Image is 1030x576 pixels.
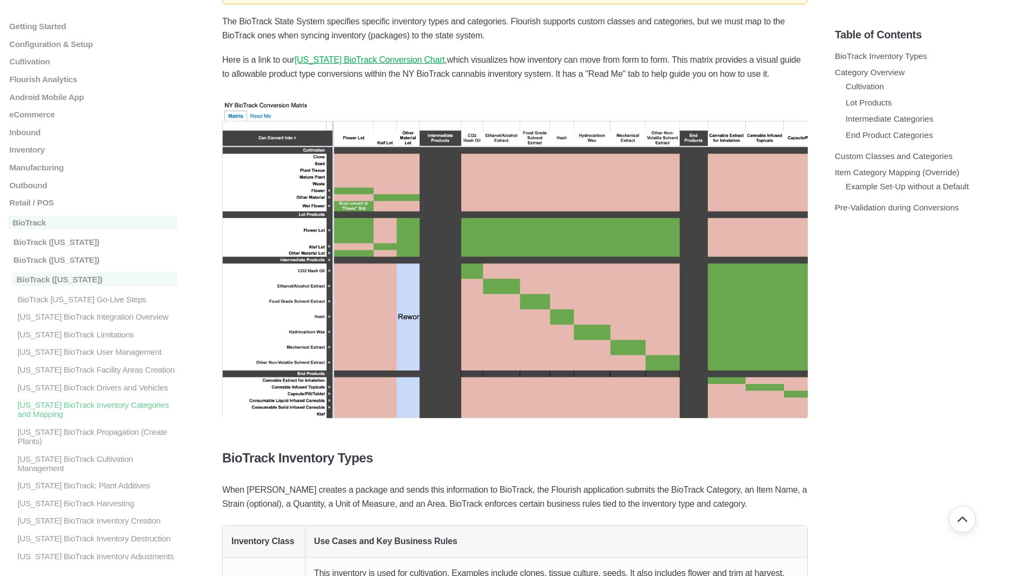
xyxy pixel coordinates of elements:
a: Flourish Analytics [8,75,177,84]
p: [US_STATE] BioTrack: Plant Additives [16,481,177,490]
a: BioTrack ([US_STATE]) [8,255,177,264]
a: eCommerce [8,110,177,119]
a: BioTrack ([US_STATE]) [8,273,177,287]
a: Android Mobile App [8,92,177,102]
p: [US_STATE] BioTrack Limitations [16,330,177,339]
p: BioTrack ([US_STATE]) [12,273,177,287]
a: Inventory [8,145,177,155]
a: Inbound [8,128,177,137]
p: [US_STATE] BioTrack Inventory Destruction [16,534,177,543]
a: [US_STATE] BioTrack Cultivation Management [8,454,177,473]
p: [US_STATE] BioTrack Inventory Creation [16,517,177,526]
a: Configuration & Setup [8,39,177,49]
a: BioTrack Inventory Types [835,51,927,61]
p: The BioTrack State System specifies specific inventory types and categories. Flourish supports cu... [222,15,808,43]
h5: Table of Contents [835,29,1022,41]
a: Manufacturing [8,163,177,172]
a: Getting Started [8,22,177,31]
a: [US_STATE] BioTrack Inventory Destruction [8,534,177,543]
p: [US_STATE] BioTrack Cultivation Management [16,454,177,473]
a: [US_STATE] BioTrack Inventory Categories and Mapping [8,400,177,419]
p: [US_STATE] BioTrack Facility Areas Creation [16,365,177,374]
a: [US_STATE] BioTrack Drivers and Vehicles [8,383,177,392]
a: [US_STATE] BioTrack Harvesting [8,499,177,508]
u: , [445,55,447,64]
p: BioTrack ([US_STATE]) [12,255,177,264]
img: image.png [222,101,808,418]
p: [US_STATE] BioTrack Propagation (Create Plants) [16,427,177,446]
a: Category Overview [835,68,905,77]
p: [US_STATE] BioTrack Inventory Adjustments [16,552,177,561]
a: Pre-Validation during Conversions [835,203,959,212]
a: Example Set-Up without a Default [846,182,969,191]
strong: Inventory Class [231,537,294,546]
a: BioTrack [8,216,177,229]
p: When [PERSON_NAME] creates a package and sends this information to BioTrack, the Flourish applica... [222,483,808,511]
a: Custom Classes and Categories [835,151,953,161]
a: Outbound [8,181,177,190]
a: Cultivation [846,82,884,91]
a: [US_STATE] BioTrack: Plant Additives [8,481,177,490]
p: [US_STATE] BioTrack Drivers and Vehicles [16,383,177,392]
p: [US_STATE] BioTrack Inventory Categories and Mapping [16,400,177,419]
p: [US_STATE] BioTrack Harvesting [16,499,177,508]
a: [US_STATE] BioTrack Limitations [8,330,177,339]
strong: Use Cases and Key Business Rules [314,537,457,546]
button: Go back to top of document [949,506,976,533]
a: End Product Categories [846,130,933,140]
a: Lot Products [846,98,892,107]
p: Here is a link to our which visualizes how inventory can move from form to form. This matrix prov... [222,53,808,81]
p: BioTrack [US_STATE] Go-Live Steps [16,295,177,304]
a: [US_STATE] BioTrack Conversion Chart [295,55,445,64]
a: [US_STATE] BioTrack Inventory Creation [8,517,177,526]
a: Cultivation [8,57,177,66]
section: Table of Contents [835,11,1022,560]
a: [US_STATE] BioTrack Propagation (Create Plants) [8,427,177,446]
a: BioTrack ([US_STATE]) [8,237,177,247]
h4: BioTrack Inventory Types [222,451,808,466]
a: [US_STATE] BioTrack Inventory Adjustments [8,552,177,561]
a: [US_STATE] BioTrack User Management [8,348,177,357]
a: Retail / POS [8,198,177,207]
p: [US_STATE] BioTrack Integration Overview [16,312,177,321]
p: [US_STATE] BioTrack User Management [16,348,177,357]
a: [US_STATE] BioTrack Facility Areas Creation [8,365,177,374]
a: [US_STATE] BioTrack Integration Overview [8,312,177,321]
a: Item Category Mapping (Override) [835,168,959,177]
a: Intermediate Categories [846,114,933,123]
p: BioTrack ([US_STATE]) [12,237,177,247]
a: BioTrack [US_STATE] Go-Live Steps [8,295,177,304]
